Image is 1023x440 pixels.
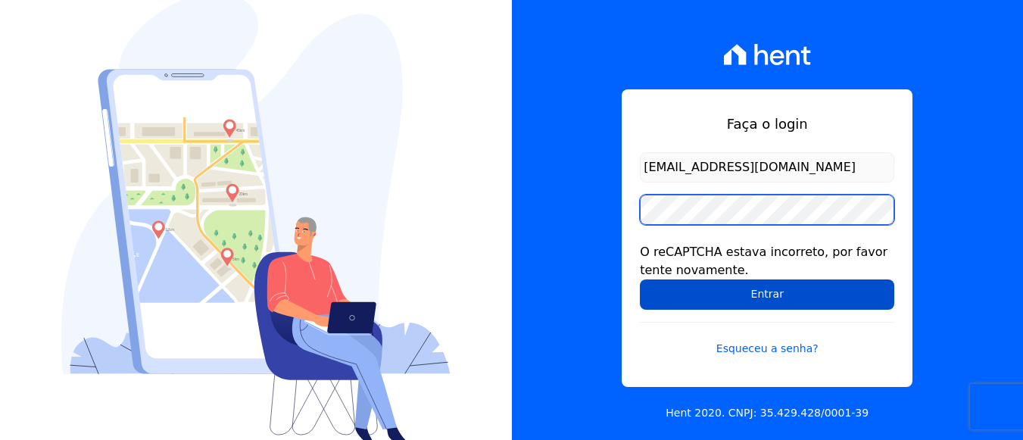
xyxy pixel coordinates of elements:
div: O reCAPTCHA estava incorreto, por favor tente novamente. [640,243,894,279]
p: Hent 2020. CNPJ: 35.429.428/0001-39 [666,405,869,421]
input: Entrar [640,279,894,310]
input: Email [640,152,894,183]
h1: Faça o login [640,114,894,134]
a: Esqueceu a senha? [640,322,894,357]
